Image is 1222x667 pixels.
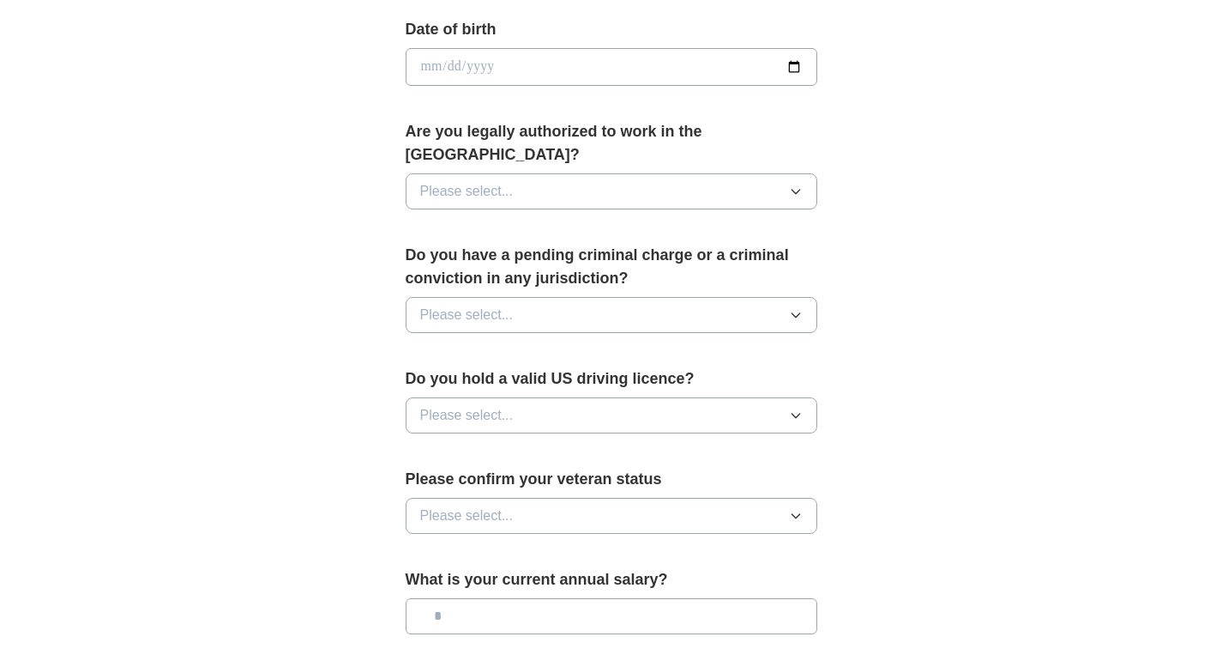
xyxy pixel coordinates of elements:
button: Please select... [406,397,817,434]
span: Please select... [420,405,514,426]
span: Please select... [420,506,514,526]
label: Are you legally authorized to work in the [GEOGRAPHIC_DATA]? [406,120,817,167]
label: Do you have a pending criminal charge or a criminal conviction in any jurisdiction? [406,244,817,290]
button: Please select... [406,173,817,209]
label: Please confirm your veteran status [406,468,817,491]
label: Date of birth [406,18,817,41]
button: Please select... [406,498,817,534]
label: Do you hold a valid US driving licence? [406,367,817,391]
span: Please select... [420,181,514,202]
label: What is your current annual salary? [406,568,817,591]
span: Please select... [420,305,514,325]
button: Please select... [406,297,817,333]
